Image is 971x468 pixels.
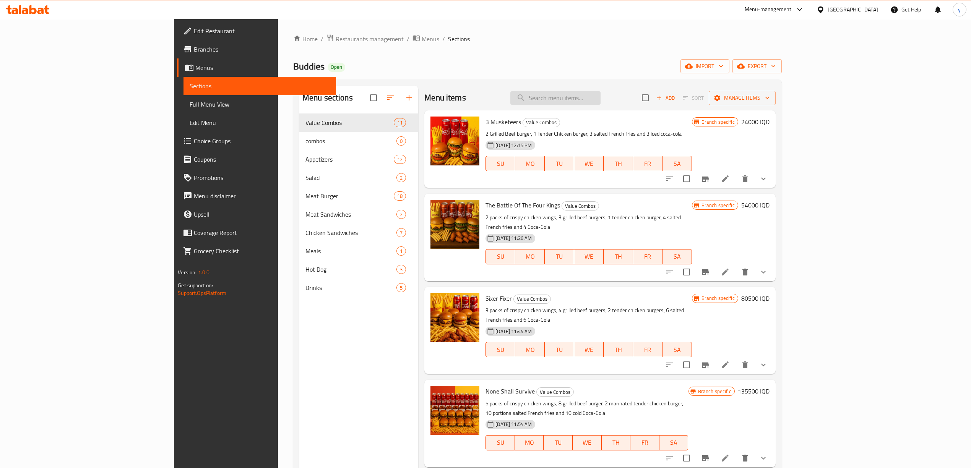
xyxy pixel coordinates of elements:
[492,235,535,242] span: [DATE] 11:26 AM
[547,437,570,448] span: TU
[604,156,633,171] button: TH
[607,344,630,355] span: TH
[574,342,604,357] button: WE
[662,437,685,448] span: SA
[299,223,418,242] div: Chicken Sandwiches7
[698,202,738,209] span: Branch specific
[489,158,512,169] span: SU
[397,229,406,236] span: 7
[198,267,210,277] span: 1.0.0
[485,249,515,264] button: SU
[485,342,515,357] button: SU
[696,356,714,374] button: Branch-specific-item
[662,156,692,171] button: SA
[430,293,479,342] img: Sixer Fixer
[396,210,406,219] div: items
[515,156,545,171] button: MO
[178,280,213,290] span: Get support on:
[485,199,560,211] span: The Battle Of The Four Kings
[396,173,406,182] div: items
[305,210,396,219] span: Meat Sandwiches
[183,95,336,113] a: Full Menu View
[696,170,714,188] button: Branch-specific-item
[679,357,695,373] span: Select to update
[721,174,730,183] a: Edit menu item
[194,173,330,182] span: Promotions
[633,249,662,264] button: FR
[336,34,404,44] span: Restaurants management
[396,136,406,146] div: items
[396,283,406,292] div: items
[741,200,770,211] h6: 54000 IQD
[576,437,599,448] span: WE
[305,246,396,256] div: Meals
[630,435,659,450] button: FR
[305,118,394,127] span: Value Combos
[194,210,330,219] span: Upsell
[745,5,792,14] div: Menu-management
[177,205,336,223] a: Upsell
[759,267,768,277] svg: Show Choices
[177,58,336,77] a: Menus
[828,5,878,14] div: [GEOGRAPHIC_DATA]
[305,155,394,164] span: Appetizers
[305,283,396,292] div: Drinks
[577,344,601,355] span: WE
[485,129,692,139] p: 2 Grilled Beef burger, 1 Tender Chicken burger, 3 salted French fries and 3 iced coca-cola
[177,132,336,150] a: Choice Groups
[721,360,730,369] a: Edit menu item
[328,64,345,70] span: Open
[485,435,515,450] button: SU
[715,93,770,103] span: Manage items
[397,174,406,181] span: 2
[662,342,692,357] button: SA
[695,388,734,395] span: Branch specific
[305,173,396,182] div: Salad
[660,170,679,188] button: sort-choices
[653,92,678,104] span: Add item
[485,293,512,304] span: Sixer Fixer
[305,228,396,237] span: Chicken Sandwiches
[759,360,768,369] svg: Show Choices
[299,110,418,300] nav: Menu sections
[394,118,406,127] div: items
[299,279,418,297] div: Drinks5
[489,251,512,262] span: SU
[177,150,336,168] a: Coupons
[602,435,631,450] button: TH
[741,293,770,304] h6: 80500 IQD
[548,344,571,355] span: TU
[430,386,479,435] img: None Shall Survive
[653,92,678,104] button: Add
[739,62,776,71] span: export
[326,34,404,44] a: Restaurants management
[299,113,418,132] div: Value Combos11
[545,156,574,171] button: TU
[736,170,754,188] button: delete
[662,249,692,264] button: SA
[514,295,550,303] span: Value Combos
[424,92,466,104] h2: Menu items
[177,40,336,58] a: Branches
[177,223,336,242] a: Coverage Report
[394,119,406,126] span: 11
[545,342,574,357] button: TU
[754,263,773,281] button: show more
[518,251,542,262] span: MO
[604,249,633,264] button: TH
[195,63,330,72] span: Menus
[305,136,396,146] div: combos
[394,155,406,164] div: items
[293,34,782,44] nav: breadcrumb
[397,284,406,291] span: 5
[604,342,633,357] button: TH
[510,91,601,105] input: search
[397,211,406,218] span: 2
[678,92,709,104] span: Select section first
[573,435,602,450] button: WE
[299,168,418,187] div: Salad2
[696,263,714,281] button: Branch-specific-item
[666,158,689,169] span: SA
[396,246,406,256] div: items
[741,117,770,127] h6: 24000 IQD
